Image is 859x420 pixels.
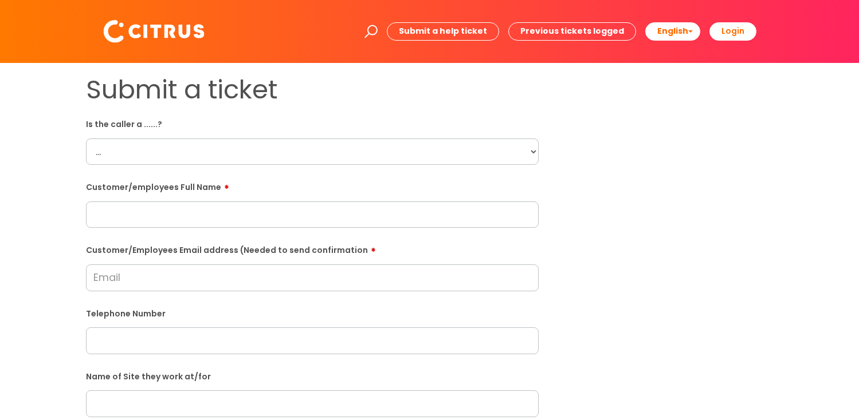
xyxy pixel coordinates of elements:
span: English [657,25,688,37]
a: Previous tickets logged [508,22,636,40]
label: Customer/employees Full Name [86,179,539,192]
label: Name of Site they work at/for [86,370,539,382]
h1: Submit a ticket [86,74,539,105]
a: Submit a help ticket [387,22,499,40]
input: Email [86,264,539,291]
b: Login [721,25,744,37]
label: Customer/Employees Email address (Needed to send confirmation [86,241,539,255]
a: Login [709,22,756,40]
label: Telephone Number [86,307,539,319]
label: Is the caller a ......? [86,117,539,129]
